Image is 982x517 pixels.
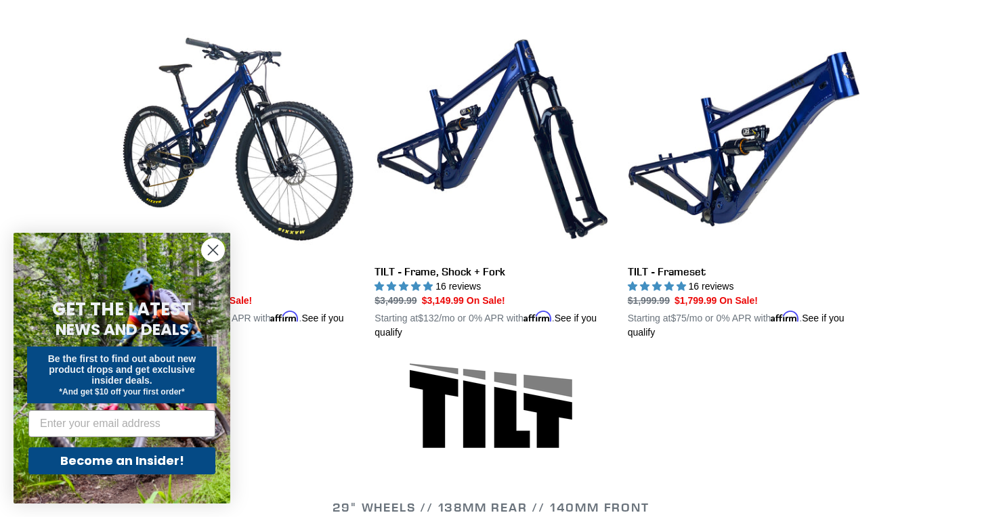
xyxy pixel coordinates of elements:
[48,353,196,386] span: Be the first to find out about new product drops and get exclusive insider deals.
[201,238,225,262] button: Close dialog
[52,297,192,321] span: GET THE LATEST
[28,410,215,437] input: Enter your email address
[59,387,184,397] span: *And get $10 off your first order*
[56,319,189,340] span: NEWS AND DEALS
[333,499,649,515] span: 29" WHEELS // 138mm REAR // 140mm FRONT
[28,447,215,474] button: Become an Insider!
